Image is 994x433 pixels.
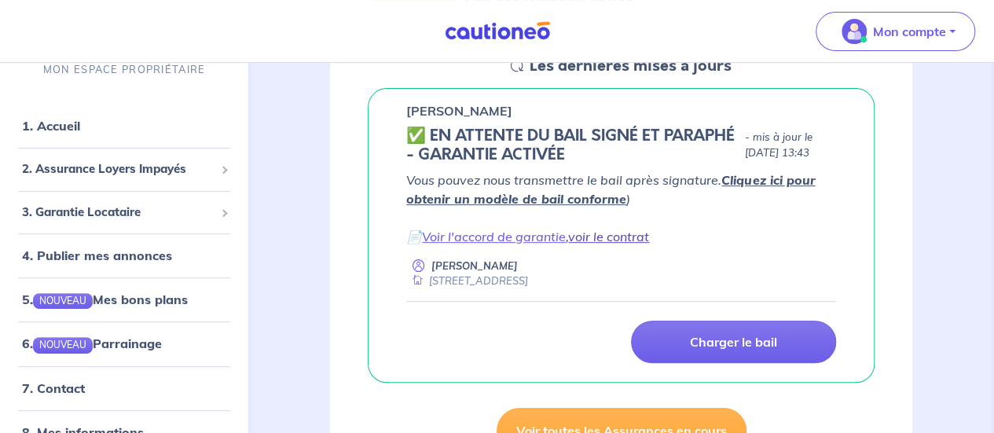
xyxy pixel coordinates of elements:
div: 1. Accueil [6,110,242,141]
a: 5.NOUVEAUMes bons plans [22,292,188,307]
a: Cliquez ici pour obtenir un modèle de bail conforme [406,172,815,207]
a: voir le contrat [568,229,649,244]
a: 6.NOUVEAUParrainage [22,336,162,351]
button: illu_account_valid_menu.svgMon compte [816,12,975,51]
div: 7. Contact [6,372,242,404]
img: Cautioneo [438,21,556,41]
div: [STREET_ADDRESS] [406,273,528,288]
div: 6.NOUVEAUParrainage [6,328,242,359]
a: Voir l'accord de garantie [422,229,566,244]
p: [PERSON_NAME] [406,101,512,120]
div: 4. Publier mes annonces [6,240,242,271]
h5: ✅️️️ EN ATTENTE DU BAIL SIGNÉ ET PARAPHÉ - GARANTIE ACTIVÉE [406,127,738,164]
em: 📄 , [406,229,649,244]
div: 2. Assurance Loyers Impayés [6,154,242,185]
a: Charger le bail [631,321,836,363]
h5: Les dernières mises à jours [530,57,732,75]
span: 3. Garantie Locataire [22,204,215,222]
span: 2. Assurance Loyers Impayés [22,160,215,178]
p: - mis à jour le [DATE] 13:43 [745,130,836,161]
a: 4. Publier mes annonces [22,248,172,263]
a: 7. Contact [22,380,85,396]
p: Mon compte [873,22,946,41]
p: MON ESPACE PROPRIÉTAIRE [43,62,205,77]
p: Charger le bail [690,334,777,350]
a: 1. Accueil [22,118,80,134]
div: state: CONTRACT-SIGNED, Context: IN-LANDLORD,IS-GL-CAUTION-IN-LANDLORD [406,127,836,164]
img: illu_account_valid_menu.svg [842,19,867,44]
div: 3. Garantie Locataire [6,197,242,228]
div: 5.NOUVEAUMes bons plans [6,284,242,315]
em: Vous pouvez nous transmettre le bail après signature. ) [406,172,815,207]
p: [PERSON_NAME] [431,259,518,273]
